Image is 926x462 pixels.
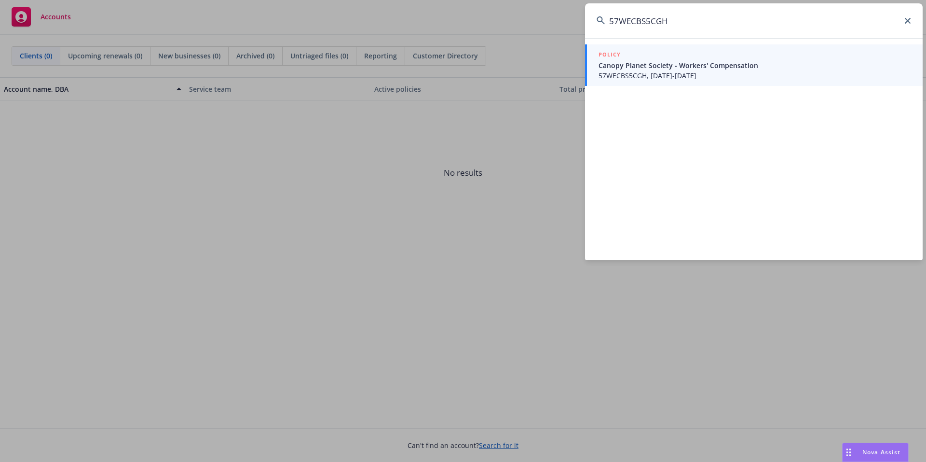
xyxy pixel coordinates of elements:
[599,70,911,81] span: 57WECBS5CGH, [DATE]-[DATE]
[599,50,621,59] h5: POLICY
[843,443,855,462] div: Drag to move
[862,448,900,456] span: Nova Assist
[585,3,923,38] input: Search...
[842,443,909,462] button: Nova Assist
[599,60,911,70] span: Canopy Planet Society - Workers' Compensation
[585,44,923,86] a: POLICYCanopy Planet Society - Workers' Compensation57WECBS5CGH, [DATE]-[DATE]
